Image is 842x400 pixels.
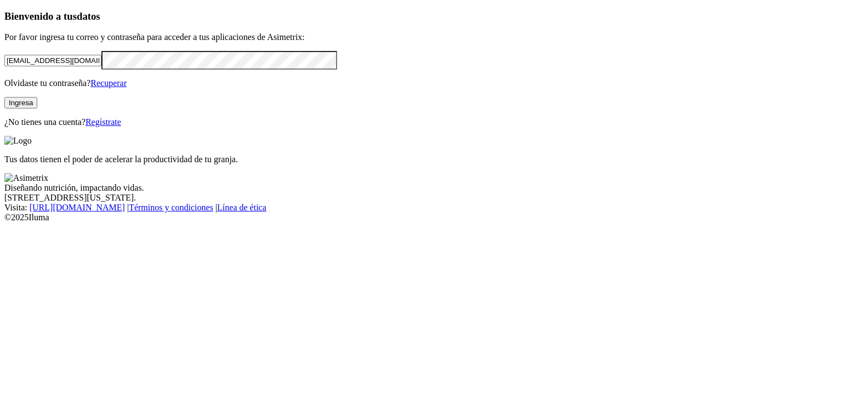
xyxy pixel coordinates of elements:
a: Regístrate [86,117,121,127]
p: Olvidaste tu contraseña? [4,78,838,88]
h3: Bienvenido a tus [4,10,838,22]
button: Ingresa [4,97,37,108]
img: Logo [4,136,32,146]
a: Línea de ética [217,203,266,212]
input: Tu correo [4,55,101,66]
div: © 2025 Iluma [4,213,838,222]
span: datos [77,10,100,22]
a: [URL][DOMAIN_NAME] [30,203,125,212]
div: [STREET_ADDRESS][US_STATE]. [4,193,838,203]
p: Tus datos tienen el poder de acelerar la productividad de tu granja. [4,155,838,164]
p: ¿No tienes una cuenta? [4,117,838,127]
div: Diseñando nutrición, impactando vidas. [4,183,838,193]
a: Recuperar [90,78,127,88]
div: Visita : | | [4,203,838,213]
a: Términos y condiciones [129,203,213,212]
img: Asimetrix [4,173,48,183]
p: Por favor ingresa tu correo y contraseña para acceder a tus aplicaciones de Asimetrix: [4,32,838,42]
